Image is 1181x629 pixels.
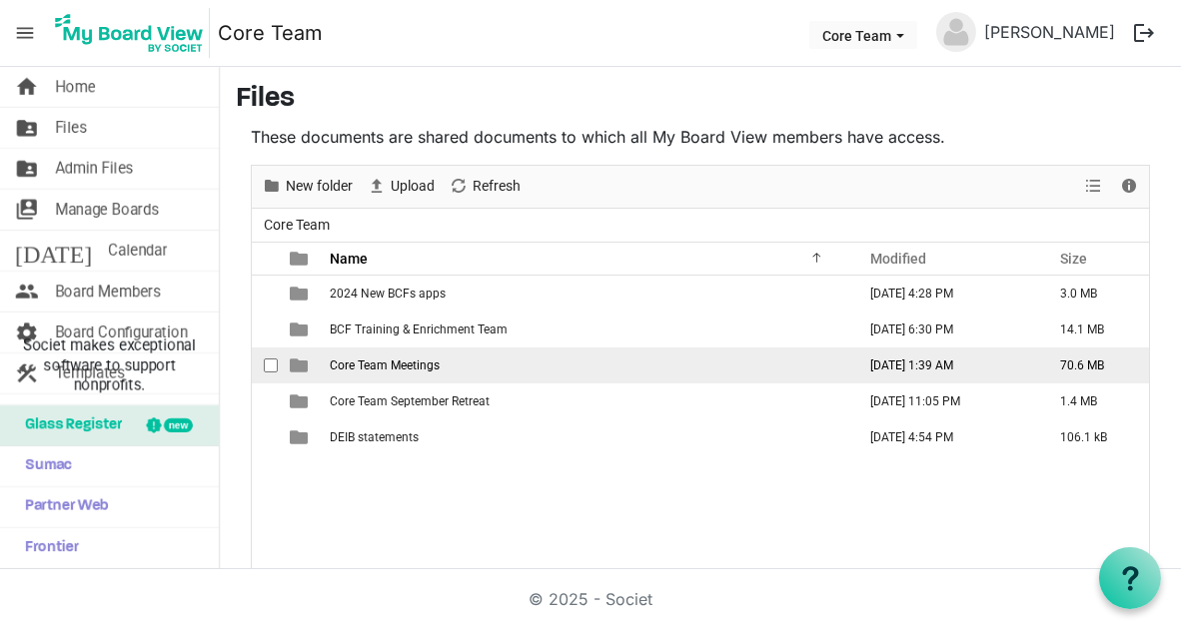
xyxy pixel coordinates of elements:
span: [DATE] [15,231,92,271]
span: BCF Training & Enrichment Team [330,322,508,336]
span: folder_shared [15,149,39,189]
button: Details [1116,174,1143,199]
a: [PERSON_NAME] [976,12,1123,52]
button: logout [1123,12,1165,54]
td: is template cell column header type [278,347,324,383]
img: no-profile-picture.svg [936,12,976,52]
span: Sumac [15,446,72,486]
span: Glass Register [15,405,122,445]
td: is template cell column header type [278,312,324,347]
button: View dropdownbutton [1082,174,1106,199]
td: DEIB statements is template cell column header Name [324,419,849,455]
span: Board Configuration [55,313,188,352]
td: Core Team September Retreat is template cell column header Name [324,383,849,419]
td: checkbox [252,276,278,312]
span: Upload [389,174,437,199]
td: 2024 New BCFs apps is template cell column header Name [324,276,849,312]
td: is template cell column header type [278,383,324,419]
h3: Files [236,83,1165,117]
span: Manage Boards [55,190,159,230]
td: checkbox [252,347,278,383]
td: checkbox [252,419,278,455]
button: Upload [363,174,438,199]
span: Core Team [260,213,334,238]
div: new [164,418,193,432]
div: Upload [360,166,442,208]
span: home [15,67,39,107]
span: settings [15,313,39,352]
span: Modified [870,251,926,267]
button: Core Team dropdownbutton [809,21,917,49]
span: DEIB statements [330,430,419,444]
span: Societ makes exceptional software to support nonprofits. [9,335,210,395]
span: Frontier [15,528,79,568]
span: Name [330,251,368,267]
td: 14.1 MB is template cell column header Size [1039,312,1149,347]
span: New folder [284,174,355,199]
span: Partner Web [15,487,109,527]
span: Core Team September Retreat [330,394,490,408]
a: My Board View Logo [49,8,218,58]
td: BCF Training & Enrichment Team is template cell column header Name [324,312,849,347]
td: 3.0 MB is template cell column header Size [1039,276,1149,312]
td: 106.1 kB is template cell column header Size [1039,419,1149,455]
td: December 06, 2024 4:28 PM column header Modified [849,276,1039,312]
span: Size [1060,251,1087,267]
td: July 01, 2025 1:39 AM column header Modified [849,347,1039,383]
span: Admin Files [55,149,134,189]
td: June 16, 2025 6:30 PM column header Modified [849,312,1039,347]
a: Core Team [218,13,323,53]
span: Board Members [55,272,161,312]
span: Refresh [471,174,523,199]
div: Details [1112,166,1146,208]
td: is template cell column header type [278,419,324,455]
div: New folder [255,166,360,208]
td: August 28, 2025 11:05 PM column header Modified [849,383,1039,419]
td: 70.6 MB is template cell column header Size [1039,347,1149,383]
p: These documents are shared documents to which all My Board View members have access. [251,125,1150,149]
span: menu [6,14,44,52]
span: Core Team Meetings [330,358,440,372]
td: February 03, 2025 4:54 PM column header Modified [849,419,1039,455]
div: Refresh [442,166,528,208]
span: 2024 New BCFs apps [330,287,446,301]
td: checkbox [252,312,278,347]
span: Calendar [108,231,167,271]
span: people [15,272,39,312]
td: 1.4 MB is template cell column header Size [1039,383,1149,419]
td: checkbox [252,383,278,419]
button: Refresh [445,174,524,199]
td: is template cell column header type [278,276,324,312]
div: View [1078,166,1112,208]
span: Files [55,108,87,148]
span: folder_shared [15,108,39,148]
button: New folder [258,174,356,199]
span: switch_account [15,190,39,230]
img: My Board View Logo [49,8,210,58]
span: Home [55,67,96,107]
td: Core Team Meetings is template cell column header Name [324,347,849,383]
a: © 2025 - Societ [529,589,652,609]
